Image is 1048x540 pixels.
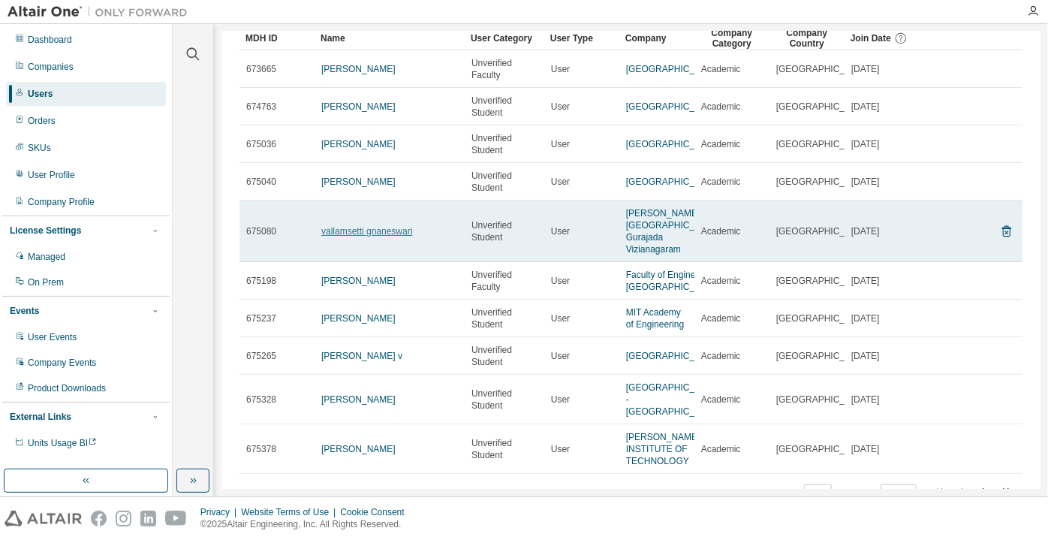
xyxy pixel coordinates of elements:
[10,305,39,317] div: Events
[28,276,64,288] div: On Prem
[851,443,880,455] span: [DATE]
[28,438,97,448] span: Units Usage BI
[739,484,832,504] span: Items per page
[625,26,688,50] div: Company
[28,142,51,154] div: SKUs
[471,26,538,50] div: User Category
[701,275,741,287] span: Academic
[626,139,720,149] a: [GEOGRAPHIC_DATA]
[626,270,720,292] a: Faculty of Engineering [GEOGRAPHIC_DATA]
[10,411,71,423] div: External Links
[551,138,570,150] span: User
[626,382,720,417] a: [GEOGRAPHIC_DATA] - [GEOGRAPHIC_DATA]
[321,139,396,149] a: [PERSON_NAME]
[551,275,570,287] span: User
[471,219,538,243] span: Unverified Student
[701,225,741,237] span: Academic
[165,511,187,526] img: youtube.svg
[776,101,870,113] span: [GEOGRAPHIC_DATA]
[551,101,570,113] span: User
[471,57,538,81] span: Unverified Faculty
[776,176,870,188] span: [GEOGRAPHIC_DATA]
[200,518,414,531] p: © 2025 Altair Engineering, Inc. All Rights Reserved.
[894,32,908,45] svg: Date when the user was first added or directly signed up. If the user was deleted and later re-ad...
[626,176,720,187] a: [GEOGRAPHIC_DATA]
[28,196,95,208] div: Company Profile
[471,344,538,368] span: Unverified Student
[28,357,96,369] div: Company Events
[28,331,77,343] div: User Events
[471,388,538,412] span: Unverified Student
[246,225,276,237] span: 675080
[701,443,741,455] span: Academic
[851,33,891,44] span: Join Date
[551,176,570,188] span: User
[776,63,870,75] span: [GEOGRAPHIC_DATA]
[321,444,396,454] a: [PERSON_NAME]
[471,269,538,293] span: Unverified Faculty
[550,26,613,50] div: User Type
[246,176,276,188] span: 675040
[340,506,413,518] div: Cookie Consent
[776,394,870,406] span: [GEOGRAPHIC_DATA]
[28,251,65,263] div: Managed
[91,511,107,526] img: facebook.svg
[776,275,870,287] span: [GEOGRAPHIC_DATA]
[551,443,570,455] span: User
[626,351,720,361] a: [GEOGRAPHIC_DATA]
[200,506,241,518] div: Privacy
[776,312,870,324] span: [GEOGRAPHIC_DATA]
[246,443,276,455] span: 675378
[701,176,741,188] span: Academic
[701,394,741,406] span: Academic
[471,437,538,461] span: Unverified Student
[321,313,396,324] a: [PERSON_NAME]
[245,26,309,50] div: MDH ID
[626,208,720,255] a: [PERSON_NAME][GEOGRAPHIC_DATA] Gurajada Vizianagaram
[626,64,720,74] a: [GEOGRAPHIC_DATA]
[246,101,276,113] span: 674763
[471,170,538,194] span: Unverified Student
[10,225,81,237] div: License Settings
[776,138,870,150] span: [GEOGRAPHIC_DATA]
[700,26,763,50] div: Company Category
[701,138,741,150] span: Academic
[246,394,276,406] span: 675328
[28,88,53,100] div: Users
[551,312,570,324] span: User
[28,169,75,181] div: User Profile
[321,101,396,112] a: [PERSON_NAME]
[851,176,880,188] span: [DATE]
[471,132,538,156] span: Unverified Student
[321,276,396,286] a: [PERSON_NAME]
[701,312,741,324] span: Academic
[321,226,412,237] a: vallamsetti gnaneswari
[28,61,74,73] div: Companies
[246,350,276,362] span: 675265
[246,489,374,499] span: Showing entries 1 through 10 of 17
[28,115,56,127] div: Orders
[116,511,131,526] img: instagram.svg
[845,484,917,504] span: Page n.
[551,350,570,362] span: User
[321,394,396,405] a: [PERSON_NAME]
[626,432,700,466] a: [PERSON_NAME] INSTITUTE OF TECHNOLOGY
[776,443,870,455] span: [GEOGRAPHIC_DATA]
[775,26,839,50] div: Company Country
[28,34,72,46] div: Dashboard
[471,95,538,119] span: Unverified Student
[776,225,870,237] span: [GEOGRAPHIC_DATA]
[140,511,156,526] img: linkedin.svg
[851,225,880,237] span: [DATE]
[551,63,570,75] span: User
[851,275,880,287] span: [DATE]
[8,5,195,20] img: Altair One
[851,312,880,324] span: [DATE]
[626,307,684,330] a: MIT Academy of Engineering
[551,394,570,406] span: User
[5,511,82,526] img: altair_logo.svg
[241,506,340,518] div: Website Terms of Use
[246,63,276,75] span: 673665
[701,63,741,75] span: Academic
[321,64,396,74] a: [PERSON_NAME]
